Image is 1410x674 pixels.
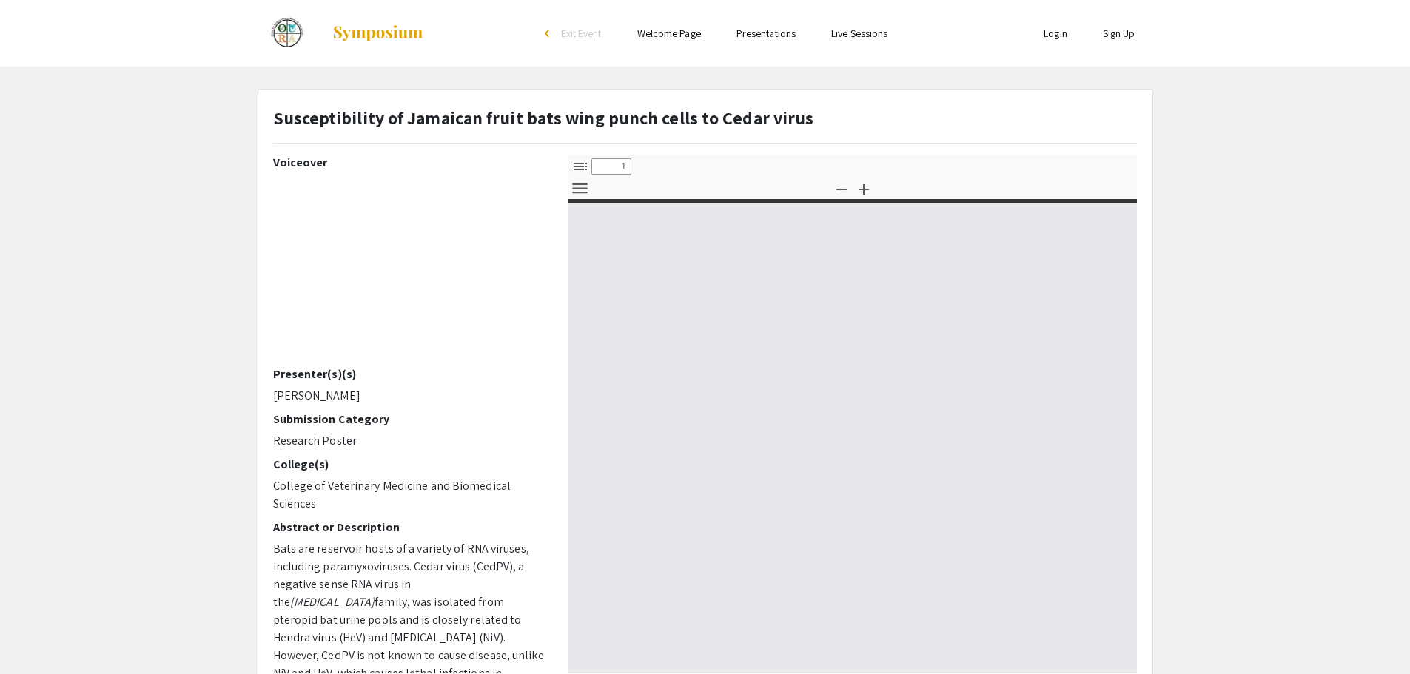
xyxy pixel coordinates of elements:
[273,457,546,471] h2: College(s)
[273,541,529,574] span: Bats are reservoir hosts of a variety of RNA viruses, including paramyxoviruses. Cedar virus (
[273,155,546,169] h2: Voiceover
[561,27,602,40] span: Exit Event
[273,175,546,367] iframe: YouTube video player
[273,477,546,513] p: College of Veterinary Medicine and Biomedical Sciences
[568,155,593,177] button: Toggle Sidebar
[1103,27,1135,40] a: Sign Up
[332,24,424,42] img: Symposium by ForagerOne
[477,559,514,574] span: CedPV)
[1044,27,1067,40] a: Login
[273,387,546,405] p: [PERSON_NAME]
[637,27,701,40] a: Welcome Page
[258,15,425,52] a: Celebrate Undergraduate Research and Creativity (CURC) Showcase
[258,15,318,52] img: Celebrate Undergraduate Research and Creativity (CURC) Showcase
[290,594,375,610] em: [MEDICAL_DATA]
[591,158,631,175] input: Page
[568,178,593,199] button: Tools
[273,412,546,426] h2: Submission Category
[831,27,887,40] a: Live Sessions
[829,178,854,199] button: Zoom Out
[273,367,546,381] h2: Presenter(s)(s)
[273,559,525,610] span: , a negative sense RNA virus in the
[273,106,814,129] strong: Susceptibility of Jamaican fruit bats wing punch cells to Cedar virus
[736,27,796,40] a: Presentations
[273,520,546,534] h2: Abstract or Description
[273,432,546,450] p: Research Poster
[545,29,554,38] div: arrow_back_ios
[11,607,63,663] iframe: Chat
[851,178,876,199] button: Zoom In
